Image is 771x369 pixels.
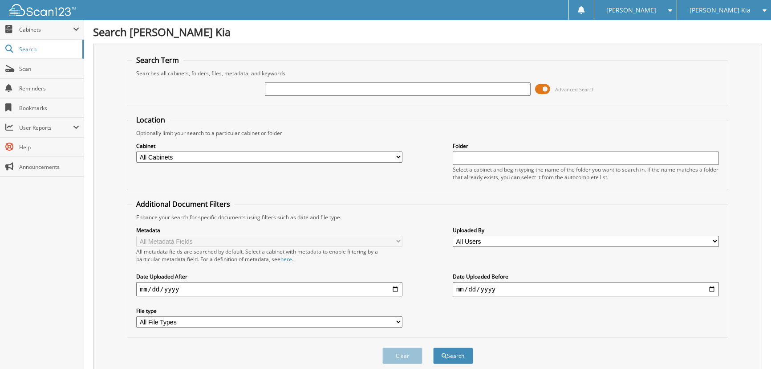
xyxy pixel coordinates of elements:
span: Search [19,45,78,53]
input: end [453,282,719,296]
span: Reminders [19,85,79,92]
button: Search [433,348,473,364]
span: User Reports [19,124,73,131]
iframe: Chat Widget [726,326,771,369]
label: Folder [453,142,719,150]
span: Bookmarks [19,104,79,112]
a: here [280,255,292,263]
label: Uploaded By [453,226,719,234]
div: Select a cabinet and begin typing the name of the folder you want to search in. If the name match... [453,166,719,181]
label: Metadata [136,226,402,234]
input: start [136,282,402,296]
legend: Search Term [132,55,183,65]
h1: Search [PERSON_NAME] Kia [93,25,762,39]
legend: Location [132,115,170,125]
label: Date Uploaded Before [453,273,719,280]
label: Date Uploaded After [136,273,402,280]
div: Enhance your search for specific documents using filters such as date and file type. [132,213,723,221]
div: Searches all cabinets, folders, files, metadata, and keywords [132,70,723,77]
span: Advanced Search [555,86,595,93]
button: Clear [382,348,422,364]
label: Cabinet [136,142,402,150]
div: All metadata fields are searched by default. Select a cabinet with metadata to enable filtering b... [136,248,402,263]
span: Announcements [19,163,79,171]
span: [PERSON_NAME] Kia [690,8,751,13]
legend: Additional Document Filters [132,199,235,209]
span: Scan [19,65,79,73]
div: Optionally limit your search to a particular cabinet or folder [132,129,723,137]
span: Help [19,143,79,151]
span: Cabinets [19,26,73,33]
label: File type [136,307,402,315]
span: [PERSON_NAME] [606,8,656,13]
img: scan123-logo-white.svg [9,4,76,16]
